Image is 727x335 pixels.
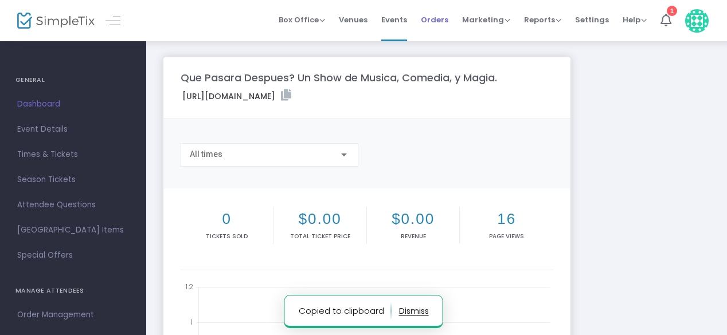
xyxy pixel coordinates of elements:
[15,279,131,302] h4: MANAGE ATTENDEES
[399,302,429,320] button: dismiss
[299,302,392,320] p: Copied to clipboard
[279,14,325,25] span: Box Office
[183,232,271,241] p: Tickets sold
[190,149,222,159] span: All times
[575,5,609,34] span: Settings
[17,147,129,162] span: Times & Tickets
[17,223,129,238] span: [GEOGRAPHIC_DATA] Items
[462,14,510,25] span: Marketing
[381,5,407,34] span: Events
[17,308,129,322] span: Order Management
[421,5,448,34] span: Orders
[339,5,368,34] span: Venues
[369,232,457,241] p: Revenue
[524,14,561,25] span: Reports
[183,210,271,228] h2: 0
[15,69,131,92] h4: GENERAL
[182,89,291,103] label: [URL][DOMAIN_NAME]
[17,97,129,112] span: Dashboard
[17,172,129,187] span: Season Tickets
[667,6,677,16] div: 1
[623,14,647,25] span: Help
[181,70,497,85] m-panel-title: Que Pasara Despues? Un Show de Musica, Comedia, y Magia.
[462,210,550,228] h2: 16
[17,248,129,263] span: Special Offers
[462,232,550,241] p: Page Views
[276,232,363,241] p: Total Ticket Price
[17,198,129,212] span: Attendee Questions
[17,122,129,137] span: Event Details
[276,210,363,228] h2: $0.00
[369,210,457,228] h2: $0.00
